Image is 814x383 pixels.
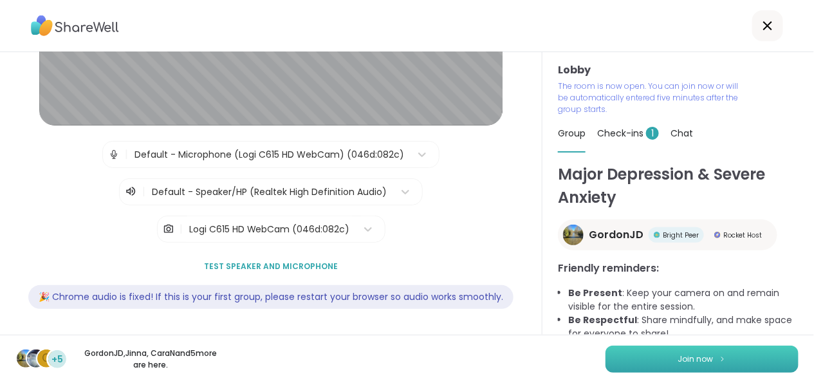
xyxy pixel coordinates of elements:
[17,350,35,368] img: GordonJD
[568,286,622,299] b: Be Present
[558,163,799,209] h1: Major Depression & Severe Anxiety
[568,313,799,341] li: : Share mindfully, and make space for everyone to share!
[558,127,586,140] span: Group
[28,285,513,309] div: 🎉 Chrome audio is fixed! If this is your first group, please restart your browser so audio works ...
[671,127,693,140] span: Chat
[563,225,584,245] img: GordonJD
[134,148,404,162] div: Default - Microphone (Logi C615 HD WebCam) (046d:082c)
[142,184,145,200] span: |
[558,62,799,78] h3: Lobby
[558,80,743,115] p: The room is now open. You can join now or will be automatically entered five minutes after the gr...
[654,232,660,238] img: Bright Peer
[27,350,45,368] img: Jinna
[180,216,183,242] span: |
[42,350,51,367] span: C
[589,227,643,243] span: GordonJD
[714,232,721,238] img: Rocket Host
[31,11,119,41] img: ShareWell Logo
[108,142,120,167] img: Microphone
[646,127,659,140] span: 1
[558,220,777,250] a: GordonJDGordonJDBright PeerBright PeerRocket HostRocket Host
[189,223,350,236] div: Logi C615 HD WebCam (046d:082c)
[597,127,659,140] span: Check-ins
[163,216,174,242] img: Camera
[723,230,762,240] span: Rocket Host
[79,348,223,371] p: GordonJD , Jinna , CaraN and 5 more are here.
[663,230,699,240] span: Bright Peer
[51,353,63,366] span: +5
[125,142,128,167] span: |
[558,261,799,276] h3: Friendly reminders:
[568,313,637,326] b: Be Respectful
[678,353,714,365] span: Join now
[568,286,799,313] li: : Keep your camera on and remain visible for the entire session.
[719,355,726,362] img: ShareWell Logomark
[199,253,343,280] button: Test speaker and microphone
[204,261,338,272] span: Test speaker and microphone
[606,346,799,373] button: Join now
